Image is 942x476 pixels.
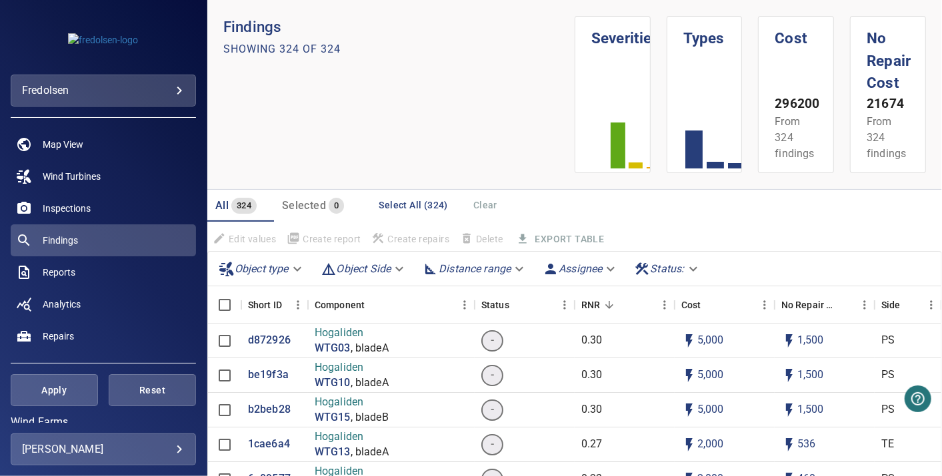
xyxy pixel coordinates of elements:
[455,295,475,315] button: Menu
[11,128,196,160] a: map noActive
[600,296,619,314] button: Sort
[11,75,196,107] div: fredolsen
[836,296,855,314] button: Sort
[581,402,603,417] p: 0.30
[351,445,389,460] p: , bladeA
[681,437,697,453] svg: Auto cost
[43,330,74,343] span: Repairs
[315,326,389,341] p: Hogaliden
[366,228,455,250] span: Apply the latest inspection filter to create repairs
[439,262,511,275] em: Distance range
[775,95,817,114] p: 296200
[655,295,675,315] button: Menu
[681,286,701,324] div: The base labour and equipment costs to repair the finding. Does not include the loss of productio...
[43,234,78,247] span: Findings
[22,80,185,101] div: fredolsen
[775,286,875,324] div: No Repair Cost
[337,262,391,275] em: Object Side
[43,138,83,151] span: Map View
[125,382,179,399] span: Reset
[288,295,308,315] button: Menu
[43,266,75,279] span: Reports
[329,198,344,214] span: 0
[881,333,895,348] p: PS
[315,445,351,460] p: WTG13
[867,95,909,114] p: 21674
[697,333,724,348] p: 5,000
[483,437,502,452] span: -
[248,367,289,383] a: be19f3a
[351,341,389,356] p: , bladeA
[11,256,196,288] a: reports noActive
[755,295,775,315] button: Menu
[675,286,775,324] div: Cost
[509,296,528,314] button: Sort
[215,199,229,212] span: All
[875,286,941,324] div: Side
[537,257,623,280] div: Assignee
[235,262,289,275] em: Object type
[365,296,383,314] button: Sort
[881,286,901,324] div: Side
[881,402,895,417] p: PS
[455,228,508,250] span: Findings that are included in repair orders can not be deleted
[475,286,575,324] div: Status
[248,437,290,452] p: 1cae6a4
[775,115,814,160] span: From 324 findings
[27,382,81,399] span: Apply
[11,192,196,224] a: inspections noActive
[282,199,326,212] span: Selected
[417,257,532,280] div: Distance range
[781,367,797,383] svg: Auto impact
[855,295,875,315] button: Menu
[315,341,351,356] a: WTG03
[681,402,697,418] svg: Auto cost
[881,437,894,452] p: TE
[701,296,719,314] button: Sort
[248,333,291,348] a: d872926
[681,333,697,349] svg: Auto cost
[797,333,824,348] p: 1,500
[781,333,797,349] svg: Auto impact
[68,33,138,47] img: fredolsen-logo
[781,286,836,324] div: Projected additional costs incurred by waiting 1 year to repair. This is a function of possible i...
[581,437,603,452] p: 0.27
[231,198,257,214] span: 324
[650,262,684,275] em: Status :
[248,286,282,324] div: Short ID
[581,333,603,348] p: 0.30
[483,367,502,383] span: -
[315,375,351,391] a: WTG10
[781,437,797,453] svg: Auto impact
[581,286,600,324] div: Repair Now Ratio: The ratio of the additional incurred cost of repair in 1 year and the cost of r...
[223,41,341,57] p: Showing 324 of 324
[781,402,797,418] svg: Auto impact
[351,410,389,425] p: , bladeB
[315,360,389,375] p: Hogaliden
[483,333,502,348] span: -
[308,286,475,324] div: Component
[43,202,91,215] span: Inspections
[11,224,196,256] a: findings active
[797,402,824,417] p: 1,500
[248,402,291,417] a: b2beb28
[315,410,351,425] a: WTG15
[22,439,185,460] div: [PERSON_NAME]
[775,17,817,50] h1: Cost
[555,295,575,315] button: Menu
[223,16,575,39] p: Findings
[241,286,308,324] div: Short ID
[315,429,389,445] p: Hogaliden
[11,288,196,320] a: analytics noActive
[351,375,389,391] p: , bladeA
[697,437,724,452] p: 2,000
[315,395,389,410] p: Hogaliden
[43,298,81,311] span: Analytics
[559,262,602,275] em: Assignee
